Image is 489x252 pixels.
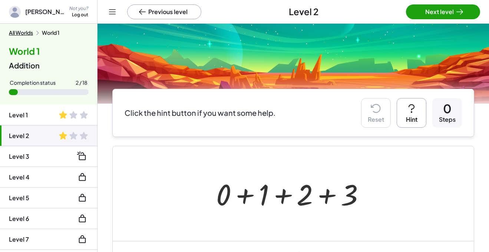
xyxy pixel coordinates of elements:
[9,111,28,120] div: Level 1
[9,152,29,161] div: Level 3
[361,98,391,128] button: Reset
[9,173,29,182] div: Level 4
[9,214,29,223] div: Level 6
[289,6,318,18] span: Level 2
[42,30,59,36] div: World 1
[9,45,88,58] h4: World 1
[439,115,456,124] div: Steps
[76,80,87,86] div: 2 / 18
[9,131,29,140] div: Level 2
[25,7,65,16] span: [PERSON_NAME]-Student
[397,98,426,128] button: Hint
[9,60,88,71] div: Addition
[9,194,29,202] div: Level 5
[127,4,201,19] button: Previous level
[9,30,33,36] button: All Worlds
[9,235,29,244] div: Level 7
[406,4,480,19] button: Next level
[443,103,452,114] div: 0
[125,108,352,118] p: Click the hint button if you want some help.
[69,6,88,12] div: Not you?
[72,12,88,18] div: Log out
[10,80,56,86] div: Completion status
